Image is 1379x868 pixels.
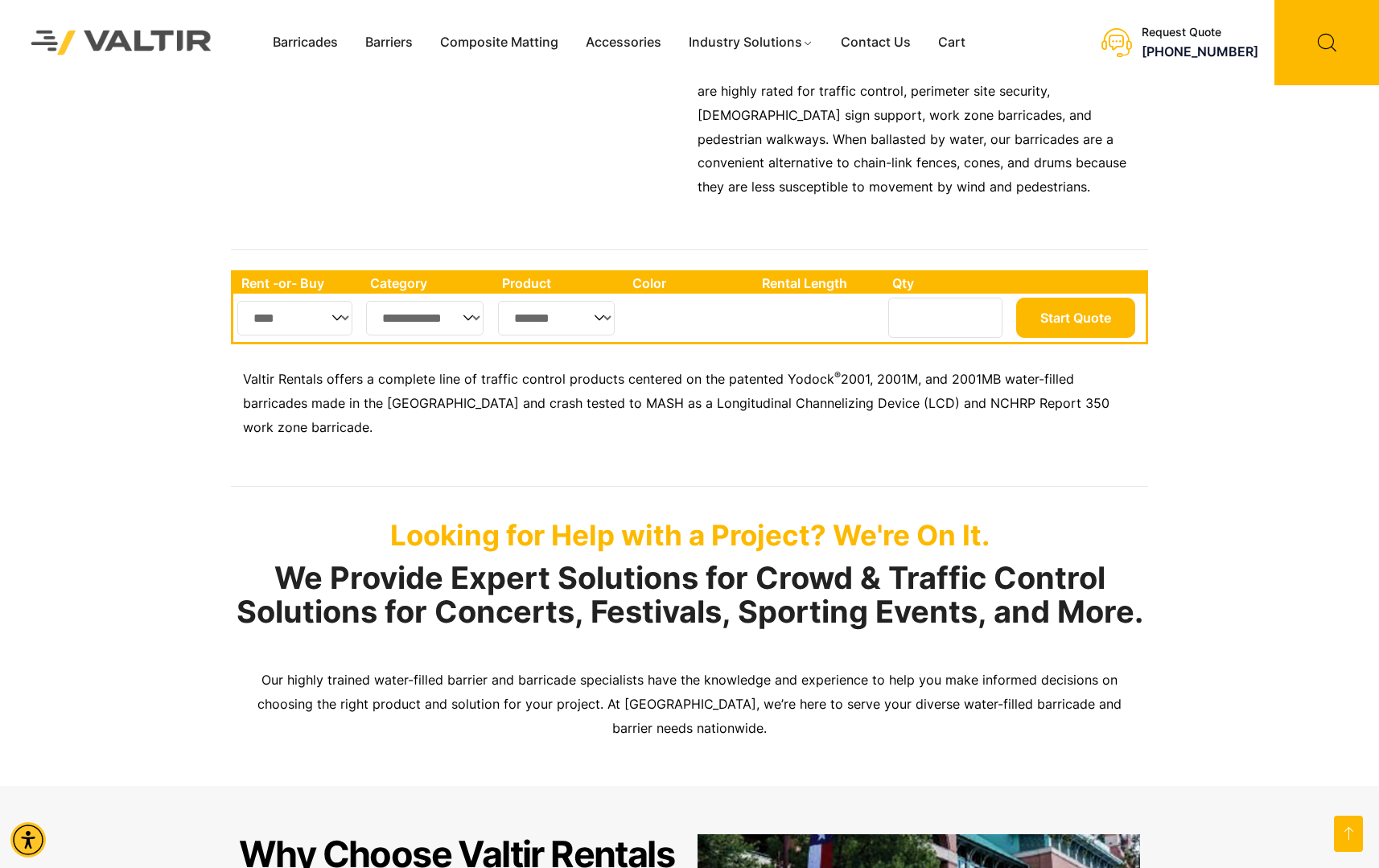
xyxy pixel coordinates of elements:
[498,301,615,335] select: Single select
[237,301,352,335] select: Single select
[1142,26,1258,39] div: Request Quote
[884,273,1012,294] th: Qty
[366,301,484,335] select: Single select
[10,822,46,858] div: Accessibility Menu
[888,298,1002,338] input: Number
[243,371,834,387] span: Valtir Rentals offers a complete line of traffic control products centered on the patented Yodock
[827,31,924,55] a: Contact Us
[1016,298,1135,338] button: Start Quote
[243,668,1136,741] p: Our highly trained water-filled barrier and barricade specialists have the knowledge and experien...
[698,56,1140,200] p: Our heady-duty barricades are made in the [GEOGRAPHIC_DATA] and are highly rated for traffic cont...
[624,273,754,294] th: Color
[924,31,979,55] a: Cart
[494,273,625,294] th: Product
[1142,43,1258,60] a: call (888) 496-3625
[352,31,426,55] a: Barriers
[231,518,1148,552] p: Looking for Help with a Project? We're On It.
[233,273,362,294] th: Rent -or- Buy
[259,31,352,55] a: Barricades
[231,562,1148,629] h2: We Provide Expert Solutions for Crowd & Traffic Control Solutions for Concerts, Festivals, Sporti...
[12,11,231,73] img: Valtir Rentals
[675,31,827,55] a: Industry Solutions
[754,273,884,294] th: Rental Length
[1334,816,1363,852] a: Open this option
[243,371,1109,435] span: 2001, 2001M, and 2001MB water-filled barricades made in the [GEOGRAPHIC_DATA] and crash tested to...
[362,273,494,294] th: Category
[834,369,841,381] sup: ®
[572,31,675,55] a: Accessories
[426,31,572,55] a: Composite Matting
